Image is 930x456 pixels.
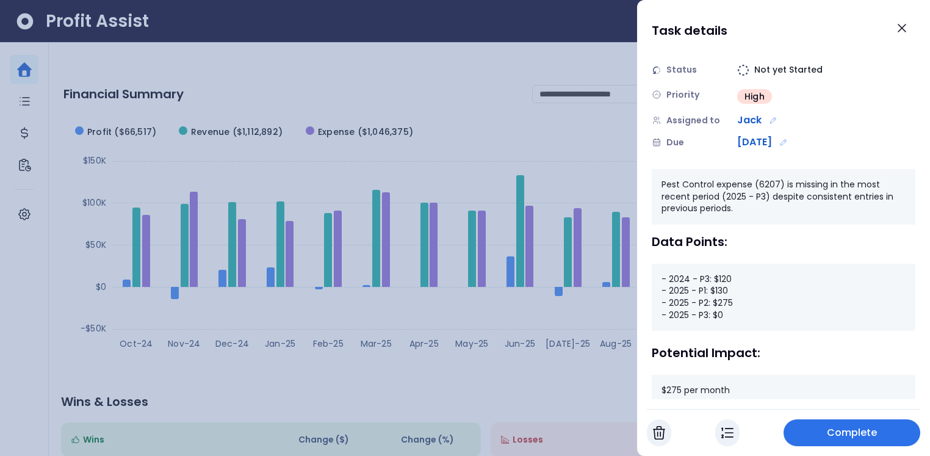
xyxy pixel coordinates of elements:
div: $275 per month Priority: High [652,375,915,430]
button: Close [889,15,915,42]
div: Pest Control expense (6207) is missing in the most recent period (2025 - P3) despite consistent e... [652,169,915,225]
img: Status [652,65,661,75]
img: In Progress [721,425,734,440]
button: Edit assignment [766,114,780,127]
img: Cancel Task [653,425,665,440]
div: Potential Impact: [652,346,915,360]
span: Assigned to [666,114,720,127]
span: High [744,90,765,103]
span: [DATE] [737,135,772,150]
h1: Task details [652,20,727,42]
img: Not yet Started [737,64,749,76]
span: Jack [737,113,762,128]
span: Priority [666,89,699,101]
button: Complete [784,419,920,446]
span: Not yet Started [754,63,823,76]
div: - 2024 - P3: $120 - 2025 - P1: $130 - 2025 - P2: $275 - 2025 - P3: $0 [652,264,915,331]
button: Edit due date [777,136,790,149]
span: Due [666,136,684,149]
div: Data Points: [652,234,915,249]
span: Status [666,63,697,76]
span: Complete [827,425,878,440]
